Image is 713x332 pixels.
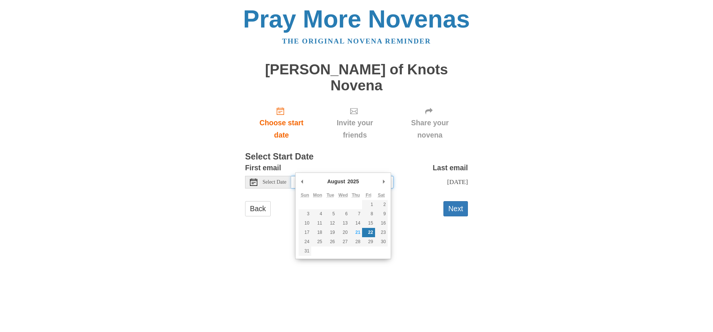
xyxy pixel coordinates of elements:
button: 9 [375,209,388,219]
button: Previous Month [299,176,306,187]
abbr: Wednesday [338,193,348,198]
span: Select Date [263,180,286,185]
button: 7 [349,209,362,219]
button: 14 [349,219,362,228]
button: 26 [324,237,337,246]
abbr: Saturday [378,193,385,198]
div: Click "Next" to confirm your start date first. [392,101,468,145]
abbr: Tuesday [326,193,334,198]
button: 12 [324,219,337,228]
button: 25 [311,237,324,246]
button: 17 [299,228,311,237]
div: August [326,176,346,187]
label: First email [245,162,281,174]
a: Pray More Novenas [243,5,470,33]
button: 1 [362,200,375,209]
button: 21 [349,228,362,237]
button: 18 [311,228,324,237]
a: Choose start date [245,101,318,145]
button: 3 [299,209,311,219]
abbr: Sunday [301,193,309,198]
button: 11 [311,219,324,228]
button: 2 [375,200,388,209]
button: 15 [362,219,375,228]
button: 28 [349,237,362,246]
span: Share your novena [399,117,460,141]
h1: [PERSON_NAME] of Knots Novena [245,62,468,93]
abbr: Friday [366,193,371,198]
span: Choose start date [253,117,310,141]
a: Back [245,201,271,216]
button: 4 [311,209,324,219]
button: 23 [375,228,388,237]
button: 6 [337,209,349,219]
span: Invite your friends [325,117,384,141]
span: [DATE] [447,178,468,186]
a: The original novena reminder [282,37,431,45]
div: Click "Next" to confirm your start date first. [318,101,392,145]
button: 16 [375,219,388,228]
button: 8 [362,209,375,219]
button: 5 [324,209,337,219]
div: 2025 [346,176,360,187]
input: Use the arrow keys to pick a date [291,176,394,188]
button: 10 [299,219,311,228]
button: 22 [362,228,375,237]
label: Last email [433,162,468,174]
button: Next Month [380,176,388,187]
button: 19 [324,228,337,237]
button: 24 [299,237,311,246]
button: 27 [337,237,349,246]
button: 20 [337,228,349,237]
h3: Select Start Date [245,152,468,162]
button: 31 [299,246,311,256]
button: Next [443,201,468,216]
button: 13 [337,219,349,228]
button: 29 [362,237,375,246]
button: 30 [375,237,388,246]
abbr: Monday [313,193,322,198]
abbr: Thursday [352,193,360,198]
